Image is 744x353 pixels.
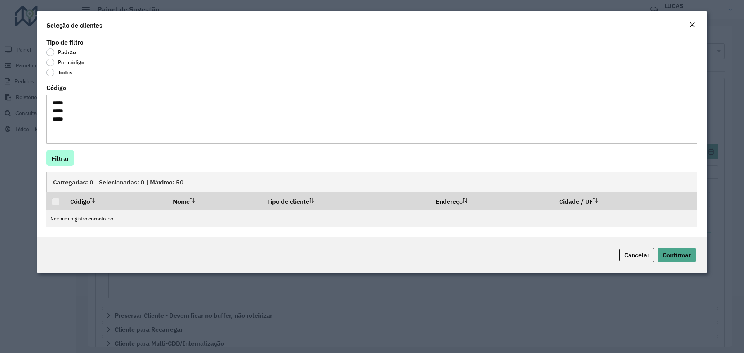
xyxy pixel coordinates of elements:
button: Filtrar [46,150,74,166]
font: Cidade / UF [559,198,593,205]
font: Filtrar [52,155,69,162]
button: Cancelar [619,248,654,262]
button: Fechar [687,20,697,30]
font: Código [46,84,66,91]
font: Confirmar [663,251,691,259]
button: Confirmar [658,248,696,262]
font: Endereço [436,198,463,205]
font: Nenhum registro encontrado [50,215,113,222]
font: Carregadas: 0 | Selecionadas: 0 | Máximo: 50 [53,178,184,186]
font: Padrão [58,49,76,56]
font: Código [70,198,90,205]
font: Por código [58,59,84,66]
font: Nome [173,198,190,205]
font: Todos [58,69,72,76]
font: Seleção de clientes [46,21,102,29]
font: Tipo de filtro [46,38,83,46]
font: Tipo de cliente [267,198,309,205]
em: Fechar [689,22,695,28]
font: Cancelar [624,251,649,259]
